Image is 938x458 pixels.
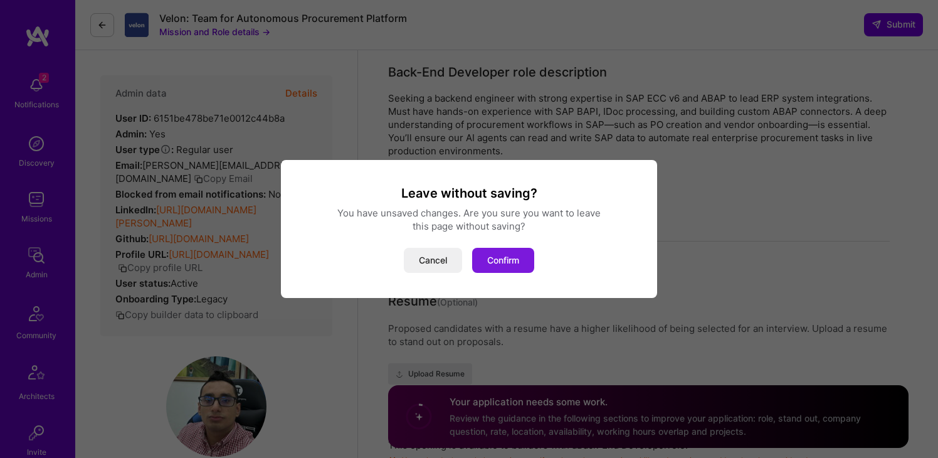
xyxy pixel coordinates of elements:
div: this page without saving? [296,220,642,233]
div: You have unsaved changes. Are you sure you want to leave [296,206,642,220]
div: modal [281,160,657,298]
button: Confirm [472,248,534,273]
h3: Leave without saving? [296,185,642,201]
button: Cancel [404,248,462,273]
